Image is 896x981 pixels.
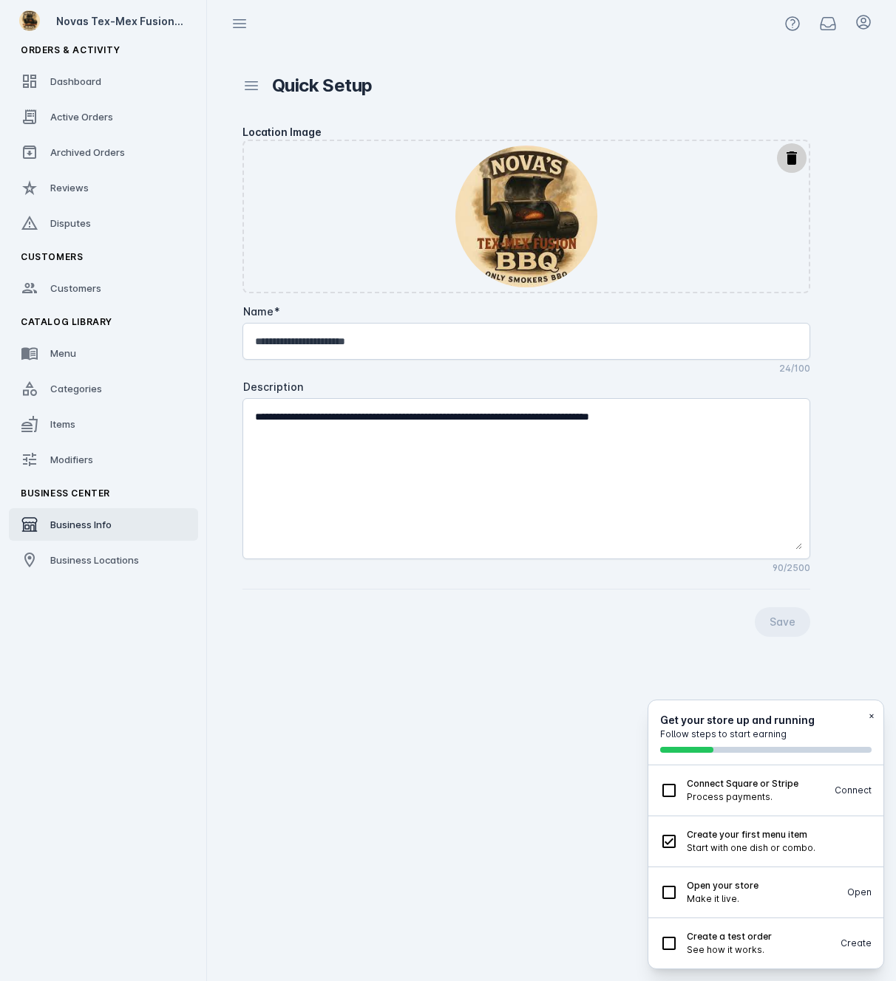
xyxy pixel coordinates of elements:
p: Follow steps to start earning [660,728,872,741]
mat-hint: 24/100 [779,360,810,375]
button: Create [841,937,872,950]
a: Modifiers [9,443,198,476]
a: Disputes [9,207,198,239]
button: × [869,709,875,722]
mat-label: Description [243,380,303,393]
a: Business Info [9,508,198,541]
span: Menu [50,347,76,359]
div: Location Image [242,124,322,140]
a: Customers [9,272,198,304]
span: Business Center [21,488,110,499]
h3: Create a test order [687,930,832,943]
a: Categories [9,372,198,405]
p: Make it live. [687,892,838,906]
span: Dashboard [50,75,101,87]
a: Dashboard [9,65,198,98]
h3: Connect Square or Stripe [687,777,826,790]
span: Modifiers [50,454,93,465]
div: Quick Setup [272,77,372,95]
span: Business Info [50,519,112,530]
a: Items [9,408,198,440]
a: Business Locations [9,544,198,576]
a: Menu [9,337,198,369]
span: Orders & Activity [21,44,120,55]
h2: Get your store up and running [660,712,872,728]
span: Active Orders [50,111,113,123]
a: Archived Orders [9,136,198,168]
p: See how it works. [687,943,832,957]
a: Active Orders [9,100,198,133]
img: ... [452,143,600,290]
span: Catalog Library [21,316,112,327]
button: Open [847,886,872,899]
mat-label: Name [243,305,274,318]
div: Novas Tex-Mex Fusion BBQ [56,13,192,29]
span: Business Locations [50,554,139,566]
span: Items [50,418,75,430]
span: Reviews [50,182,89,194]
mat-hint: 90/2500 [773,559,810,574]
span: Customers [50,282,101,294]
button: Connect [835,784,872,797]
a: Reviews [9,171,198,204]
h3: Open your store [687,879,838,892]
p: Start with one dish or combo. [687,841,872,855]
span: Categories [50,383,102,394]
mat-icon: delete [783,149,801,167]
span: Archived Orders [50,146,125,158]
span: Disputes [50,217,91,229]
p: Process payments. [687,790,826,804]
span: Customers [21,251,83,262]
h3: Create your first menu item [687,828,872,841]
